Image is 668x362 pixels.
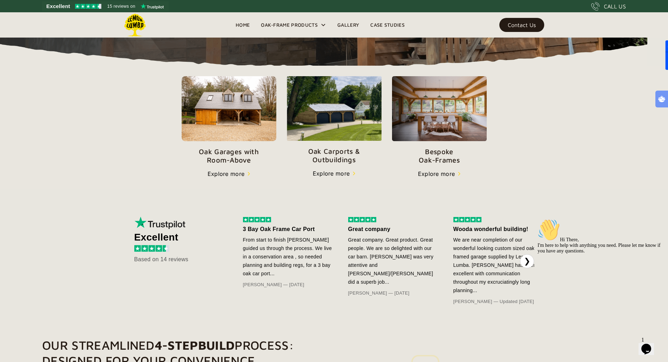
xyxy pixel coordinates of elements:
[453,217,481,222] img: 5 stars
[453,225,545,233] div: Wooda wonderful building!
[243,236,334,278] div: From start to finish [PERSON_NAME] guided us through the process. We live in a conservation area ...
[230,20,255,30] a: Home
[3,21,126,38] span: Hi There, I'm here to help with anything you need. Please let me know if you have any questions.
[591,2,626,11] a: CALL US
[255,12,332,38] div: Oak-Frame Products
[46,2,70,11] span: Excellent
[134,233,222,242] div: Excellent
[392,147,487,164] p: Bespoke Oak-Frames
[243,217,271,222] img: 5 stars
[348,217,376,222] img: 5 stars
[182,76,276,164] a: Oak Garages withRoom-Above
[208,170,245,178] div: Explore more
[392,76,487,164] a: BespokeOak-Frames
[155,338,235,352] strong: 4-StepBuild
[508,22,536,27] div: Contact Us
[348,289,439,297] div: [PERSON_NAME] — [DATE]
[520,254,534,268] button: ❯
[499,18,544,32] a: Contact Us
[639,334,661,355] iframe: chat widget
[141,4,164,9] img: Trustpilot logo
[348,236,439,286] div: Great company. Great product. Great people. We are so delighted with our car barn. [PERSON_NAME] ...
[313,169,356,178] a: Explore more
[365,20,410,30] a: Case Studies
[287,76,382,164] a: Oak Carports &Outbuildings
[332,20,365,30] a: Gallery
[182,147,276,164] p: Oak Garages with Room-Above
[107,2,135,11] span: 15 reviews on
[535,216,661,330] iframe: chat widget
[418,170,455,178] div: Explore more
[287,147,382,164] p: Oak Carports & Outbuildings
[243,281,334,289] div: [PERSON_NAME] — [DATE]
[134,255,222,264] div: Based on 14 reviews
[453,297,545,306] div: [PERSON_NAME] — Updated [DATE]
[261,21,318,29] div: Oak-Frame Products
[3,3,25,25] img: :wave:
[348,225,439,233] div: Great company
[418,170,461,178] a: Explore more
[604,2,626,11] div: CALL US
[243,225,334,233] div: 3 Bay Oak Frame Car Port
[42,1,169,11] a: See Lemon Lumba reviews on Trustpilot
[75,4,101,9] img: Trustpilot 4.5 stars
[453,236,545,295] div: We are near completion of our wonderful looking custom sized oak framed garage supplied by Lemon ...
[134,245,169,252] img: 4.5 stars
[208,170,250,178] a: Explore more
[313,169,350,178] div: Explore more
[3,3,129,38] div: 👋Hi There,I'm here to help with anything you need. Please let me know if you have any questions.
[134,217,187,229] img: Trustpilot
